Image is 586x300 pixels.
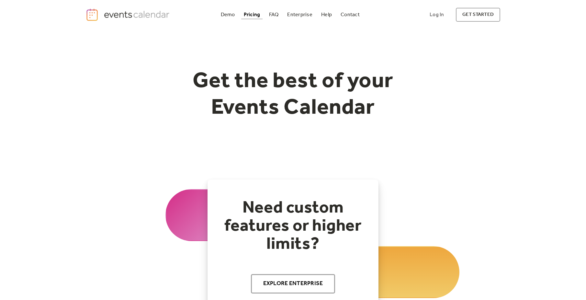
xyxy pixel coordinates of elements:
a: FAQ [266,10,281,19]
a: Help [319,10,334,19]
div: Pricing [244,13,260,17]
a: Demo [218,10,238,19]
div: Enterprise [287,13,312,17]
div: Contact [341,13,360,17]
a: Contact [338,10,362,19]
h1: Get the best of your Events Calendar [169,68,417,121]
div: Help [321,13,332,17]
a: Pricing [241,10,263,19]
a: get started [456,8,500,22]
a: Explore Enterprise [251,274,335,294]
div: FAQ [269,13,279,17]
div: Demo [221,13,235,17]
a: Log In [423,8,450,22]
a: Enterprise [285,10,315,19]
h2: Need custom features or higher limits? [220,199,366,253]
